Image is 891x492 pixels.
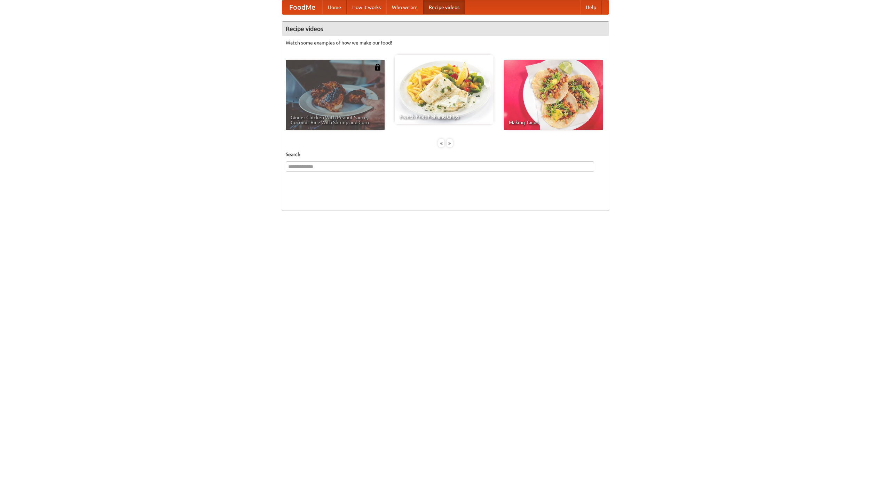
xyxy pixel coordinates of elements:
a: Making Tacos [504,60,603,130]
a: Help [580,0,602,14]
a: Recipe videos [423,0,465,14]
h5: Search [286,151,605,158]
img: 483408.png [374,64,381,71]
div: « [438,139,444,147]
p: Watch some examples of how we make our food! [286,39,605,46]
a: FoodMe [282,0,322,14]
h4: Recipe videos [282,22,609,36]
a: Who we are [386,0,423,14]
div: » [447,139,453,147]
a: How it works [347,0,386,14]
span: French Fries Fish and Chips [400,114,489,119]
a: Home [322,0,347,14]
span: Making Tacos [509,120,598,125]
a: French Fries Fish and Chips [395,55,494,124]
